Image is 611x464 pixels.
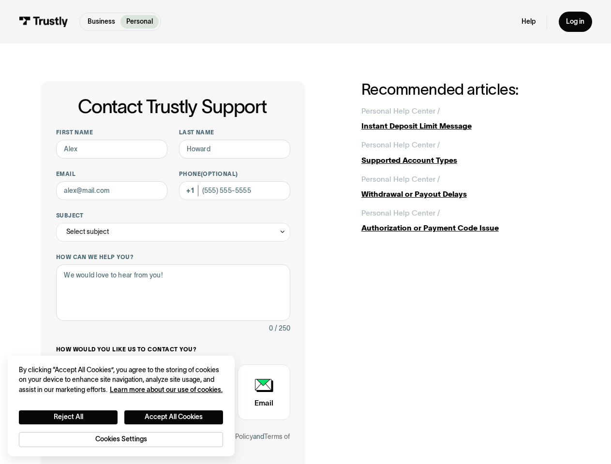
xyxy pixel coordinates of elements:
[56,346,291,353] label: How would you like us to contact you?
[269,323,273,334] div: 0
[54,96,291,117] h1: Contact Trustly Support
[56,433,290,451] a: Terms of Service
[361,139,570,166] a: Personal Help Center /Supported Account Types
[559,12,592,31] a: Log in
[110,386,223,393] a: More information about your privacy, opens in a new tab
[66,226,109,237] div: Select subject
[56,170,168,178] label: Email
[19,16,68,27] img: Trustly Logo
[201,171,238,177] span: (Optional)
[566,17,584,26] div: Log in
[19,365,223,395] div: By clicking “Accept All Cookies”, you agree to the storing of cookies on your device to enhance s...
[361,207,440,218] div: Personal Help Center /
[179,170,291,178] label: Phone
[82,15,120,29] a: Business
[361,174,440,185] div: Personal Help Center /
[8,356,235,456] div: Cookie banner
[361,105,440,116] div: Personal Help Center /
[126,17,153,27] p: Personal
[179,129,291,136] label: Last name
[522,17,536,26] a: Help
[361,139,440,150] div: Personal Help Center /
[361,174,570,200] a: Personal Help Center /Withdrawal or Payout Delays
[19,410,118,424] button: Reject All
[275,323,290,334] div: / 250
[361,207,570,234] a: Personal Help Center /Authorization or Payment Code Issue
[56,140,168,159] input: Alex
[88,17,115,27] p: Business
[361,120,570,131] div: Instant Deposit Limit Message
[361,105,570,132] a: Personal Help Center /Instant Deposit Limit Message
[120,15,158,29] a: Personal
[361,81,570,98] h2: Recommended articles:
[19,365,223,447] div: Privacy
[56,129,168,136] label: First name
[361,222,570,233] div: Authorization or Payment Code Issue
[361,155,570,166] div: Supported Account Types
[124,410,223,424] button: Accept All Cookies
[179,140,291,159] input: Howard
[19,432,223,447] button: Cookies Settings
[56,223,291,242] div: Select subject
[361,188,570,200] div: Withdrawal or Payout Delays
[179,181,291,200] input: (555) 555-5555
[56,181,168,200] input: alex@mail.com
[56,253,291,261] label: How can we help you?
[56,212,291,219] label: Subject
